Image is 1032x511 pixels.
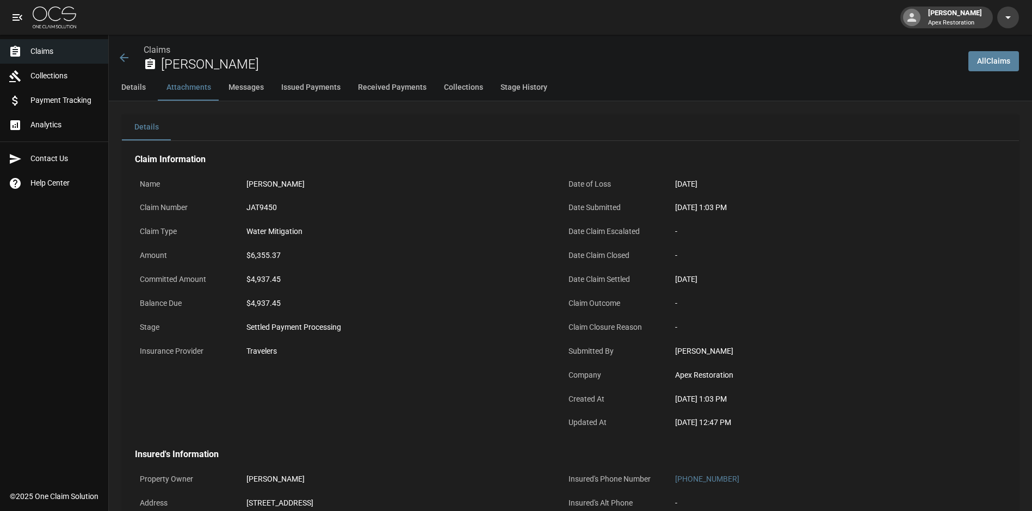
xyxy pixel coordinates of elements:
span: Claims [30,46,100,57]
div: Travelers [246,346,546,357]
p: Stage [135,317,233,338]
button: Details [122,114,171,140]
span: Contact Us [30,153,100,164]
a: Claims [144,45,170,55]
p: Claim Number [135,197,233,218]
div: [DATE] [675,274,974,285]
p: Claim Outcome [564,293,662,314]
nav: breadcrumb [144,44,960,57]
button: Received Payments [349,75,435,101]
p: Date of Loss [564,174,662,195]
a: [PHONE_NUMBER] [675,475,739,483]
div: anchor tabs [109,75,1032,101]
div: [PERSON_NAME] [675,346,974,357]
button: Attachments [158,75,220,101]
div: - [675,298,974,309]
div: [PERSON_NAME] [246,178,546,190]
div: [PERSON_NAME] [924,8,986,27]
p: Created At [564,389,662,410]
div: - [675,226,974,237]
p: Date Claim Settled [564,269,662,290]
div: [DATE] [675,178,974,190]
div: Settled Payment Processing [246,322,546,333]
p: Company [564,365,662,386]
button: Collections [435,75,492,101]
span: Analytics [30,119,100,131]
span: Help Center [30,177,100,189]
div: [DATE] 1:03 PM [675,202,974,213]
p: Insured's Phone Number [564,469,662,490]
button: Issued Payments [273,75,349,101]
span: Payment Tracking [30,95,100,106]
p: Date Claim Closed [564,245,662,266]
button: Details [109,75,158,101]
p: Property Owner [135,469,233,490]
h4: Claim Information [135,154,979,165]
h4: Insured's Information [135,449,979,460]
span: Collections [30,70,100,82]
button: Stage History [492,75,556,101]
p: Apex Restoration [928,19,982,28]
div: - [675,250,974,261]
a: AllClaims [968,51,1019,71]
p: Claim Type [135,221,233,242]
div: Apex Restoration [675,370,974,381]
p: Insurance Provider [135,341,233,362]
div: - [675,322,974,333]
div: $4,937.45 [246,274,546,285]
button: open drawer [7,7,28,28]
div: $6,355.37 [246,250,546,261]
img: ocs-logo-white-transparent.png [33,7,76,28]
div: $4,937.45 [246,298,546,309]
div: details tabs [122,114,1019,140]
div: - [675,497,974,509]
div: [STREET_ADDRESS] [246,497,546,509]
div: [DATE] 12:47 PM [675,417,974,428]
p: Date Submitted [564,197,662,218]
button: Messages [220,75,273,101]
p: Updated At [564,412,662,433]
h2: [PERSON_NAME] [161,57,960,72]
p: Name [135,174,233,195]
p: Amount [135,245,233,266]
p: Submitted By [564,341,662,362]
div: JAT9450 [246,202,546,213]
p: Date Claim Escalated [564,221,662,242]
div: © 2025 One Claim Solution [10,491,98,502]
p: Claim Closure Reason [564,317,662,338]
div: Water Mitigation [246,226,546,237]
div: [PERSON_NAME] [246,473,546,485]
div: [DATE] 1:03 PM [675,393,974,405]
p: Balance Due [135,293,233,314]
p: Committed Amount [135,269,233,290]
